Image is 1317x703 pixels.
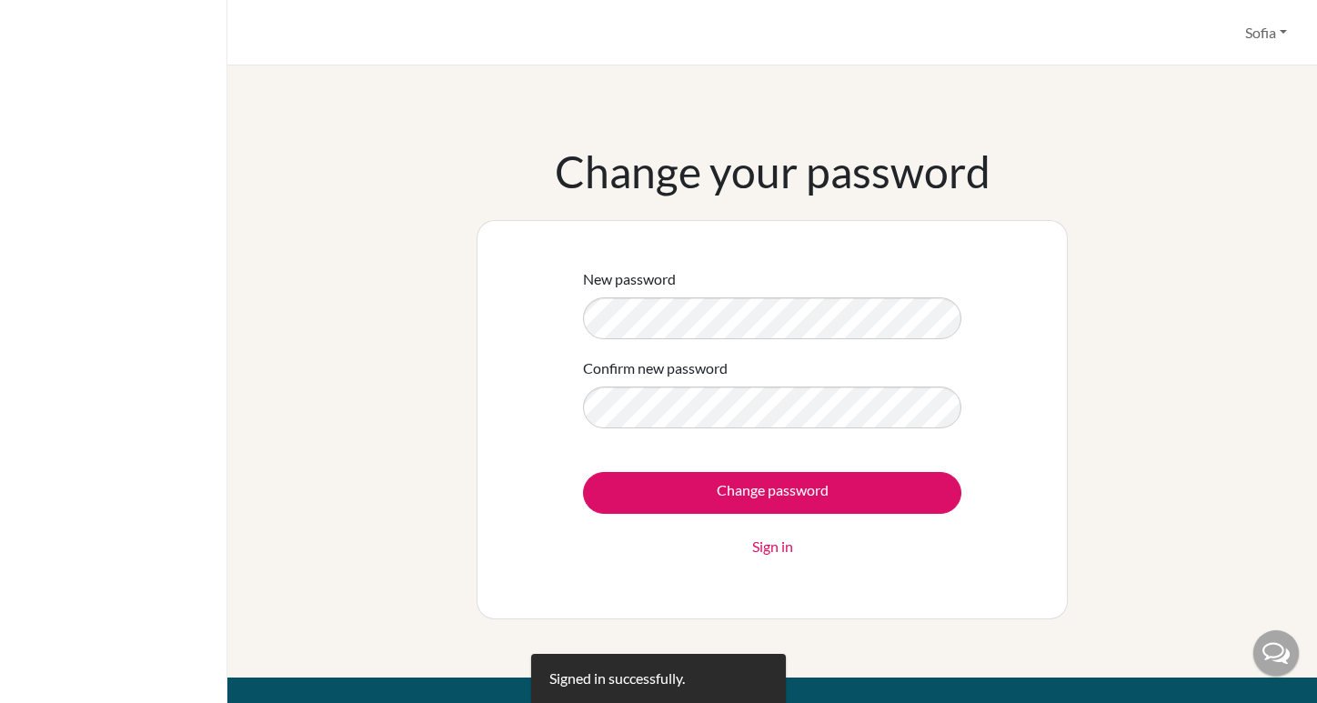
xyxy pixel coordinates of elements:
a: Sign in [752,536,793,557]
label: New password [583,268,676,290]
div: Signed in successfully. [549,668,685,689]
label: Confirm new password [583,357,728,379]
h1: Change your password [555,146,990,198]
input: Change password [583,472,961,514]
button: Sofia [1237,15,1295,50]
